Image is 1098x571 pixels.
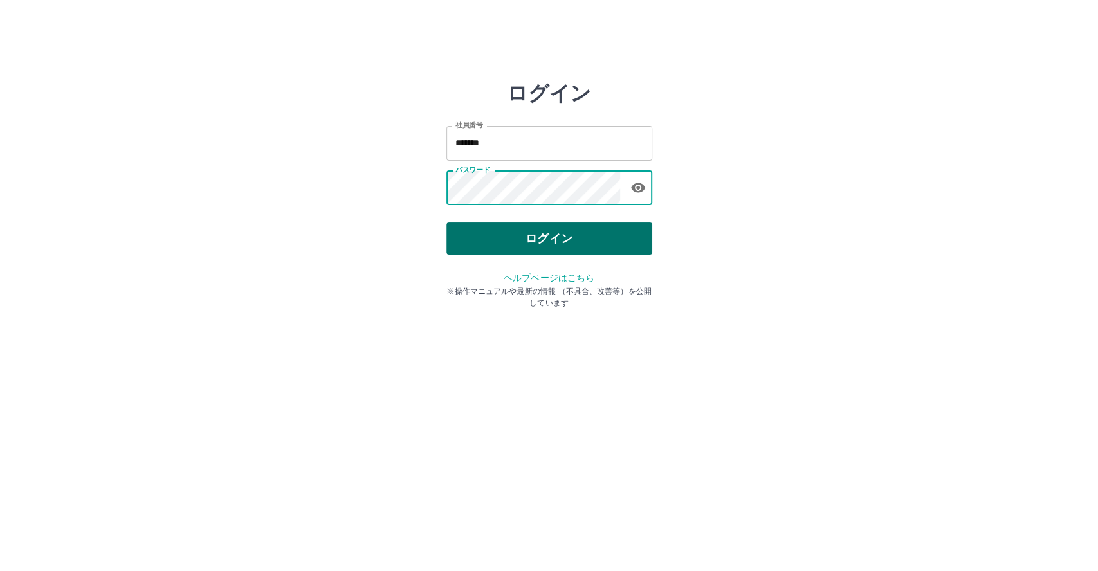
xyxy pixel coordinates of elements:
label: パスワード [455,165,490,175]
a: ヘルプページはこちら [504,273,594,283]
h2: ログイン [507,81,591,105]
p: ※操作マニュアルや最新の情報 （不具合、改善等）を公開しています [446,285,652,309]
label: 社員番号 [455,120,482,130]
button: ログイン [446,222,652,255]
